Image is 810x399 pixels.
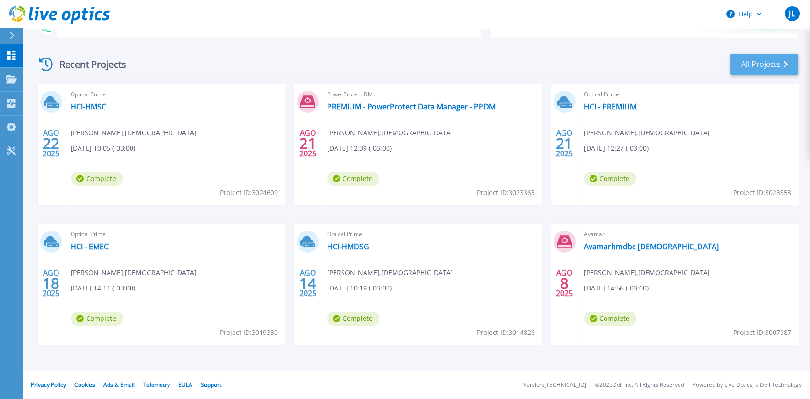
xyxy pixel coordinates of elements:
[74,381,95,389] a: Cookies
[733,327,791,338] span: Project ID: 3007987
[71,283,135,293] span: [DATE] 14:11 (-03:00)
[584,242,719,251] a: Avamarhmdbc [DEMOGRAPHIC_DATA]
[201,381,221,389] a: Support
[584,128,710,138] span: [PERSON_NAME] , [DEMOGRAPHIC_DATA]
[523,382,586,388] li: Version: [TECHNICAL_ID]
[327,89,536,100] span: PowerProtect DM
[584,89,793,100] span: Optical Prime
[299,266,317,300] div: AGO 2025
[143,381,170,389] a: Telemetry
[789,10,795,17] span: JL
[477,327,535,338] span: Project ID: 3014826
[71,172,123,186] span: Complete
[327,102,496,111] a: PREMIUM - PowerProtect Data Manager - PPDM
[299,126,317,160] div: AGO 2025
[595,382,684,388] li: © 2025 Dell Inc. All Rights Reserved
[730,54,798,75] a: All Projects
[584,172,636,186] span: Complete
[555,126,573,160] div: AGO 2025
[36,53,139,76] div: Recent Projects
[71,143,135,153] span: [DATE] 10:05 (-03:00)
[327,312,379,326] span: Complete
[299,139,316,147] span: 21
[584,229,793,239] span: Avamar
[103,381,135,389] a: Ads & Email
[71,102,106,111] a: HCI-HMSC
[327,172,379,186] span: Complete
[71,312,123,326] span: Complete
[71,128,197,138] span: [PERSON_NAME] , [DEMOGRAPHIC_DATA]
[71,229,279,239] span: Optical Prime
[43,139,59,147] span: 22
[327,128,453,138] span: [PERSON_NAME] , [DEMOGRAPHIC_DATA]
[71,242,109,251] a: HCI - EMEC
[477,188,535,198] span: Project ID: 3023365
[42,266,60,300] div: AGO 2025
[220,188,278,198] span: Project ID: 3024609
[560,279,569,287] span: 8
[327,268,453,278] span: [PERSON_NAME] , [DEMOGRAPHIC_DATA]
[584,312,636,326] span: Complete
[43,279,59,287] span: 18
[178,381,192,389] a: EULA
[327,283,392,293] span: [DATE] 10:19 (-03:00)
[71,89,279,100] span: Optical Prime
[584,268,710,278] span: [PERSON_NAME] , [DEMOGRAPHIC_DATA]
[42,126,60,160] div: AGO 2025
[584,102,636,111] a: HCI - PREMIUM
[31,381,66,389] a: Privacy Policy
[556,139,573,147] span: 21
[584,283,649,293] span: [DATE] 14:56 (-03:00)
[71,268,197,278] span: [PERSON_NAME] , [DEMOGRAPHIC_DATA]
[220,327,278,338] span: Project ID: 3019330
[299,279,316,287] span: 14
[693,382,802,388] li: Powered by Live Optics, a Dell Technology
[327,242,369,251] a: HCI-HMDSG
[327,229,536,239] span: Optical Prime
[425,21,469,29] a: View More
[733,188,791,198] span: Project ID: 3023353
[584,143,649,153] span: [DATE] 12:27 (-03:00)
[555,266,573,300] div: AGO 2025
[327,143,392,153] span: [DATE] 12:39 (-03:00)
